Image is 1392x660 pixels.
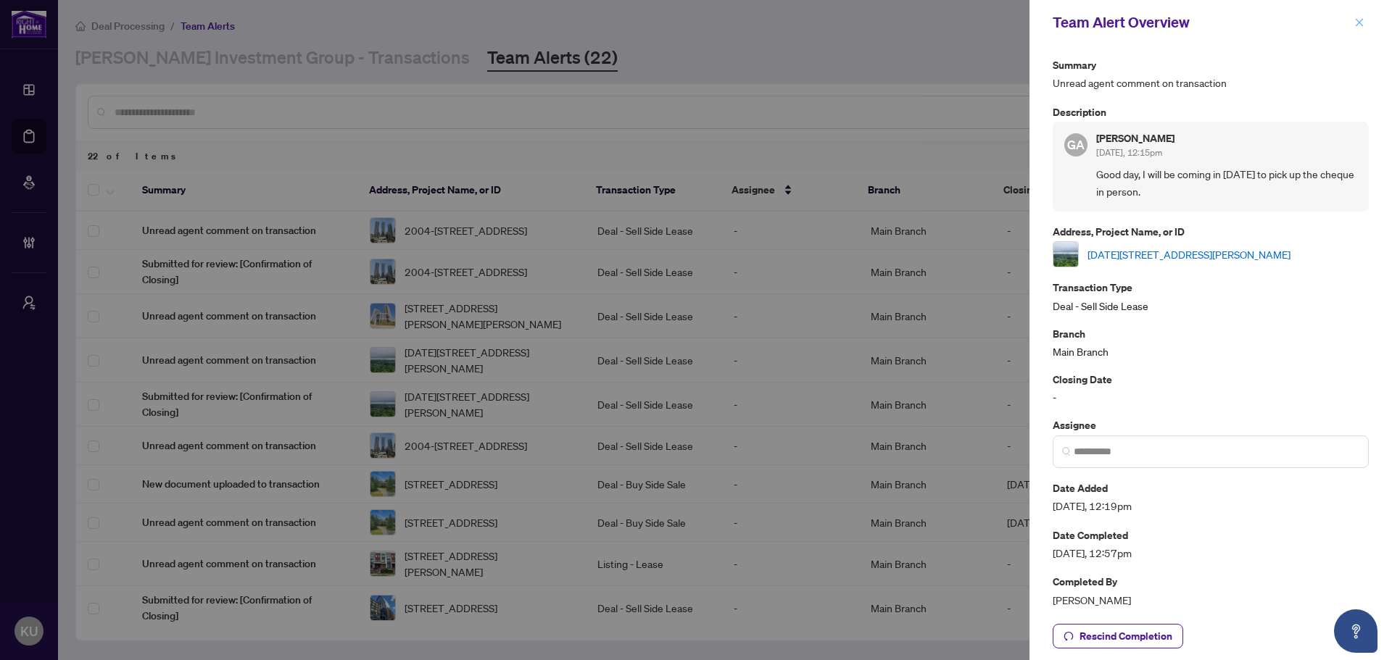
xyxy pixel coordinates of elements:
div: Deal - Sell Side Lease [1053,279,1369,313]
span: Unread agent comment on transaction [1053,75,1369,91]
p: Assignee [1053,417,1369,433]
span: [DATE], 12:19pm [1053,498,1369,514]
h5: [PERSON_NAME] [1096,133,1174,143]
p: Branch [1053,325,1369,342]
p: Date Completed [1053,527,1369,543]
p: Closing Date [1053,371,1369,388]
img: thumbnail-img [1053,242,1078,267]
img: search_icon [1062,447,1071,456]
span: undo [1064,631,1074,641]
p: Description [1053,104,1369,120]
span: close [1354,17,1364,28]
span: [DATE], 12:15pm [1096,147,1162,158]
div: - [1053,371,1369,405]
span: Rescind Completion [1080,625,1172,648]
span: GA [1067,135,1085,154]
p: Date Added [1053,480,1369,496]
button: Open asap [1334,609,1377,653]
p: Transaction Type [1053,279,1369,296]
span: [DATE], 12:57pm [1053,545,1369,561]
p: Completed By [1053,573,1369,590]
span: Good day, I will be coming in [DATE] to pick up the cheque in person. [1096,166,1357,200]
div: Team Alert Overview [1053,12,1350,33]
a: [DATE][STREET_ADDRESS][PERSON_NAME] [1087,246,1290,262]
p: Summary [1053,57,1369,73]
div: Main Branch [1053,325,1369,359]
button: Rescind Completion [1053,624,1183,648]
span: [PERSON_NAME] [1053,592,1369,609]
p: Address, Project Name, or ID [1053,223,1369,240]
